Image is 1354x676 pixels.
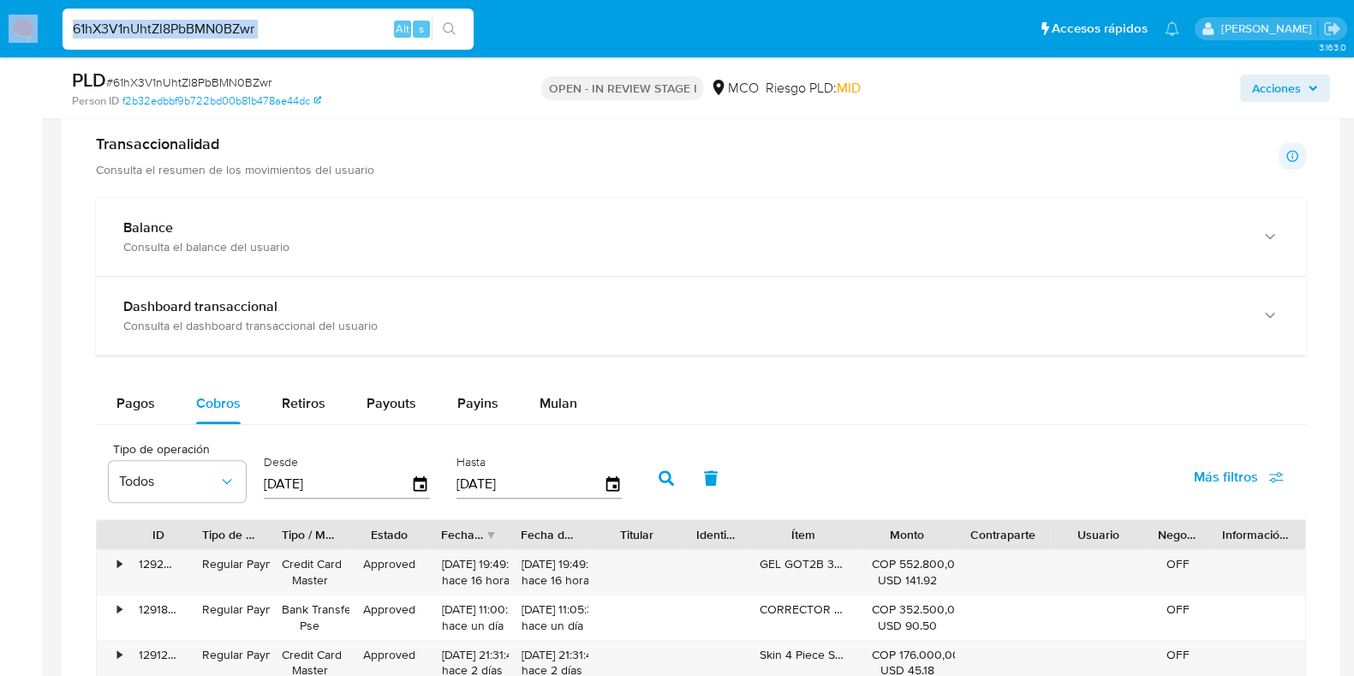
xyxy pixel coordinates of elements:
b: Person ID [72,93,119,109]
div: MCO [710,79,758,98]
button: Acciones [1240,75,1330,102]
span: Alt [396,21,409,37]
span: s [419,21,424,37]
a: Salir [1323,20,1341,38]
button: search-icon [432,17,467,41]
a: f2b32edbbf9b722bd00b81b478ae44dc [122,93,321,109]
span: Accesos rápidos [1052,20,1148,38]
span: Riesgo PLD: [765,79,860,98]
p: OPEN - IN REVIEW STAGE I [541,76,703,100]
b: PLD [72,66,106,93]
span: Acciones [1252,75,1301,102]
input: Buscar usuario o caso... [63,18,474,40]
span: 3.163.0 [1318,40,1345,54]
p: marcela.perdomo@mercadolibre.com.co [1220,21,1317,37]
span: # 61hX3V1nUhtZl8PbBMN0BZwr [106,74,271,91]
span: MID [836,78,860,98]
a: Notificaciones [1165,21,1179,36]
